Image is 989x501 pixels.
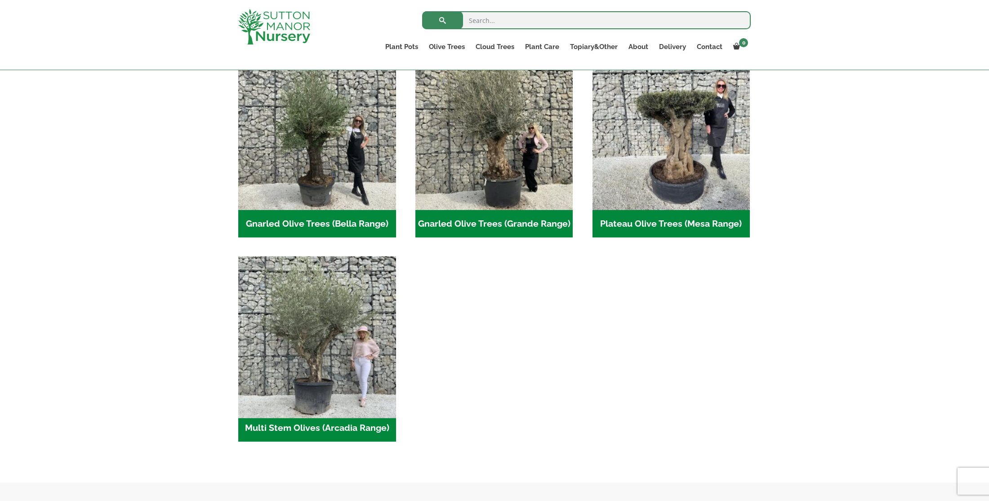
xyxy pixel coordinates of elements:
a: Plant Pots [380,40,423,53]
a: Cloud Trees [470,40,520,53]
h2: Multi Stem Olives (Arcadia Range) [238,414,396,442]
img: Plateau Olive Trees (Mesa Range) [593,52,750,210]
h2: Plateau Olive Trees (Mesa Range) [593,210,750,238]
h2: Gnarled Olive Trees (Grande Range) [415,210,573,238]
a: Visit product category Gnarled Olive Trees (Grande Range) [415,52,573,237]
img: Gnarled Olive Trees (Grande Range) [415,52,573,210]
a: Visit product category Plateau Olive Trees (Mesa Range) [593,52,750,237]
span: 0 [739,38,748,47]
img: Multi Stem Olives (Arcadia Range) [234,253,400,418]
a: Olive Trees [423,40,470,53]
img: Gnarled Olive Trees (Bella Range) [238,52,396,210]
input: Search... [422,11,751,29]
a: 0 [728,40,751,53]
a: Visit product category Gnarled Olive Trees (Bella Range) [238,52,396,237]
h2: Gnarled Olive Trees (Bella Range) [238,210,396,238]
a: Plant Care [520,40,565,53]
img: logo [238,9,310,45]
a: Delivery [654,40,691,53]
a: Visit product category Multi Stem Olives (Arcadia Range) [238,256,396,442]
a: Topiary&Other [565,40,623,53]
a: About [623,40,654,53]
a: Contact [691,40,728,53]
